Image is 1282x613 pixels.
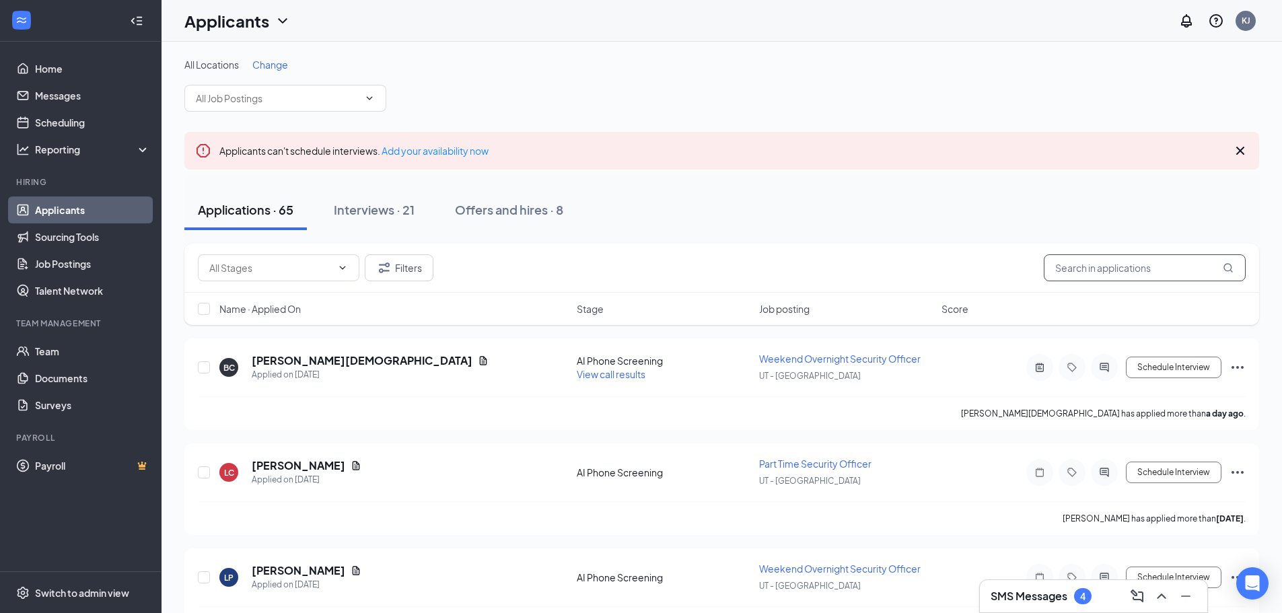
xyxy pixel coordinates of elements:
svg: ActiveChat [1096,467,1112,478]
span: Weekend Overnight Security Officer [759,563,921,575]
svg: Document [351,460,361,471]
svg: Document [478,355,489,366]
p: [PERSON_NAME] has applied more than . [1063,513,1246,524]
a: Add your availability now [382,145,489,157]
div: Applied on [DATE] [252,368,489,382]
input: Search in applications [1044,254,1246,281]
span: View call results [577,368,645,380]
a: Talent Network [35,277,150,304]
div: LP [224,572,234,583]
button: Minimize [1175,585,1197,607]
a: PayrollCrown [35,452,150,479]
input: All Stages [209,260,332,275]
svg: ActiveChat [1096,572,1112,583]
span: Weekend Overnight Security Officer [759,353,921,365]
p: [PERSON_NAME][DEMOGRAPHIC_DATA] has applied more than . [961,408,1246,419]
svg: Settings [16,586,30,600]
div: Applications · 65 [198,201,293,218]
button: ChevronUp [1151,585,1172,607]
div: Applied on [DATE] [252,473,361,486]
div: Applied on [DATE] [252,578,361,591]
div: AI Phone Screening [577,466,751,479]
a: Team [35,338,150,365]
div: Payroll [16,432,147,443]
svg: Note [1032,572,1048,583]
input: All Job Postings [196,91,359,106]
span: Name · Applied On [219,302,301,316]
svg: Note [1032,467,1048,478]
svg: Tag [1064,362,1080,373]
div: BC [223,362,235,373]
div: Interviews · 21 [334,201,415,218]
div: Hiring [16,176,147,188]
div: AI Phone Screening [577,571,751,584]
svg: MagnifyingGlass [1223,262,1234,273]
div: LC [224,467,234,478]
a: Messages [35,82,150,109]
a: Surveys [35,392,150,419]
span: Score [941,302,968,316]
span: Part Time Security Officer [759,458,871,470]
h5: [PERSON_NAME] [252,563,345,578]
svg: ChevronUp [1153,588,1170,604]
span: UT - [GEOGRAPHIC_DATA] [759,581,861,591]
button: Schedule Interview [1126,357,1221,378]
h5: [PERSON_NAME] [252,458,345,473]
span: Job posting [759,302,810,316]
svg: Ellipses [1230,359,1246,375]
span: Applicants can't schedule interviews. [219,145,489,157]
div: 4 [1080,591,1085,602]
span: Change [252,59,288,71]
span: Stage [577,302,604,316]
svg: Tag [1064,572,1080,583]
svg: Tag [1064,467,1080,478]
div: Team Management [16,318,147,329]
h3: SMS Messages [991,589,1067,604]
svg: Analysis [16,143,30,156]
a: Scheduling [35,109,150,136]
b: a day ago [1206,408,1244,419]
button: Filter Filters [365,254,433,281]
button: ComposeMessage [1127,585,1148,607]
a: Sourcing Tools [35,223,150,250]
svg: ActiveNote [1032,362,1048,373]
svg: Error [195,143,211,159]
span: All Locations [184,59,239,71]
a: Applicants [35,196,150,223]
b: [DATE] [1216,513,1244,524]
svg: Collapse [130,14,143,28]
a: Documents [35,365,150,392]
svg: ActiveChat [1096,362,1112,373]
div: Offers and hires · 8 [455,201,563,218]
h5: [PERSON_NAME][DEMOGRAPHIC_DATA] [252,353,472,368]
svg: ChevronDown [337,262,348,273]
svg: Filter [376,260,392,276]
span: UT - [GEOGRAPHIC_DATA] [759,371,861,381]
button: Schedule Interview [1126,567,1221,588]
svg: Cross [1232,143,1248,159]
svg: WorkstreamLogo [15,13,28,27]
svg: Minimize [1178,588,1194,604]
a: Home [35,55,150,82]
div: KJ [1242,15,1250,26]
div: Switch to admin view [35,586,129,600]
svg: Ellipses [1230,464,1246,480]
svg: Ellipses [1230,569,1246,585]
svg: Document [351,565,361,576]
svg: ComposeMessage [1129,588,1145,604]
svg: Notifications [1178,13,1195,29]
div: AI Phone Screening [577,354,751,367]
svg: QuestionInfo [1208,13,1224,29]
button: Schedule Interview [1126,462,1221,483]
span: UT - [GEOGRAPHIC_DATA] [759,476,861,486]
div: Open Intercom Messenger [1236,567,1269,600]
a: Job Postings [35,250,150,277]
h1: Applicants [184,9,269,32]
div: Reporting [35,143,151,156]
svg: ChevronDown [275,13,291,29]
svg: ChevronDown [364,93,375,104]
